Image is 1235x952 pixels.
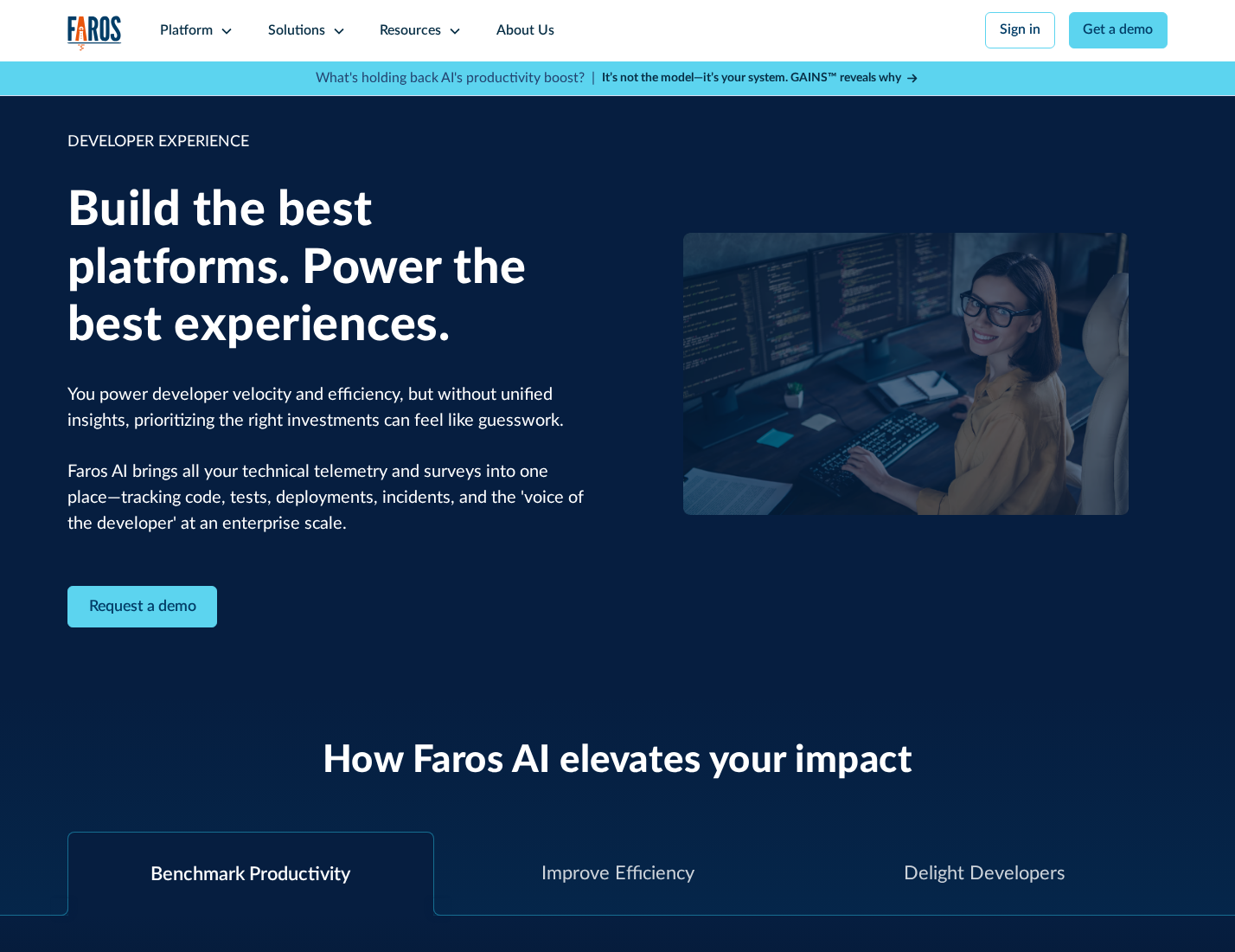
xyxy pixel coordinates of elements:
a: Contact Modal [67,586,218,628]
a: home [67,16,123,51]
strong: It’s not the model—it’s your system. GAINS™ reveals why [602,72,901,84]
h2: How Faros AI elevates your impact [323,738,913,784]
div: Benchmark Productivity [150,860,350,889]
a: Get a demo [1069,12,1168,48]
div: Improve Efficiency [541,859,694,888]
div: Solutions [268,21,325,42]
div: Delight Developers [904,859,1065,888]
h1: Build the best platforms. Power the best experiences. [67,182,592,355]
p: What's holding back AI's productivity boost? | [316,68,595,89]
a: It’s not the model—it’s your system. GAINS™ reveals why [602,69,920,87]
div: Platform [160,21,213,42]
img: Logo of the analytics and reporting company Faros. [67,16,123,51]
div: DEVELOPER EXPERIENCE [67,131,592,154]
div: Resources [380,21,441,42]
a: Sign in [985,12,1055,48]
p: You power developer velocity and efficiency, but without unified insights, prioritizing the right... [67,383,592,537]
